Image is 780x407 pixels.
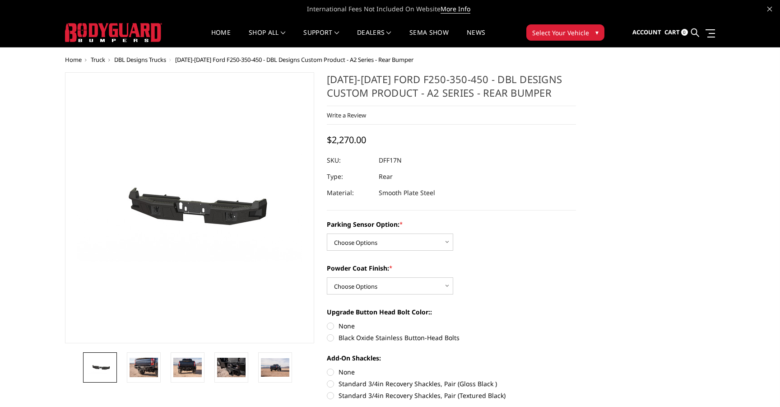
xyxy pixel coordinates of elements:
img: 2017-2022 Ford F250-350-450 - DBL Designs Custom Product - A2 Series - Rear Bumper [261,358,289,377]
label: Powder Coat Finish: [327,263,576,273]
img: 2017-2022 Ford F250-350-450 - DBL Designs Custom Product - A2 Series - Rear Bumper [130,358,158,377]
dt: Material: [327,185,372,201]
a: SEMA Show [409,29,449,47]
img: 2017-2022 Ford F250-350-450 - DBL Designs Custom Product - A2 Series - Rear Bumper [86,361,114,374]
label: None [327,367,576,377]
label: Standard 3/4in Recovery Shackles, Pair (Textured Black) [327,391,576,400]
label: Upgrade Button Head Bolt Color:: [327,307,576,317]
dd: DFF17N [379,152,402,168]
span: [DATE]-[DATE] Ford F250-350-450 - DBL Designs Custom Product - A2 Series - Rear Bumper [175,56,413,64]
dd: Rear [379,168,393,185]
a: Write a Review [327,111,366,119]
a: More Info [441,5,470,14]
img: 2017-2022 Ford F250-350-450 - DBL Designs Custom Product - A2 Series - Rear Bumper [217,358,246,377]
img: 2017-2022 Ford F250-350-450 - DBL Designs Custom Product - A2 Series - Rear Bumper [173,358,202,377]
a: Dealers [357,29,391,47]
span: 0 [681,29,688,36]
a: Cart 0 [664,20,688,45]
dd: Smooth Plate Steel [379,185,435,201]
a: Truck [91,56,105,64]
dt: SKU: [327,152,372,168]
h1: [DATE]-[DATE] Ford F250-350-450 - DBL Designs Custom Product - A2 Series - Rear Bumper [327,72,576,106]
button: Select Your Vehicle [526,24,604,41]
span: Cart [664,28,680,36]
label: Add-On Shackles: [327,353,576,363]
a: 2017-2022 Ford F250-350-450 - DBL Designs Custom Product - A2 Series - Rear Bumper [65,72,314,343]
a: Support [303,29,339,47]
label: Standard 3/4in Recovery Shackles, Pair (Gloss Black ) [327,379,576,388]
span: $2,270.00 [327,134,366,146]
label: Black Oxide Stainless Button-Head Bolts [327,333,576,342]
span: Select Your Vehicle [532,28,589,37]
img: BODYGUARD BUMPERS [65,23,162,42]
dt: Type: [327,168,372,185]
label: None [327,321,576,331]
label: Parking Sensor Option: [327,220,576,229]
span: ▾ [595,28,599,37]
a: Home [65,56,82,64]
a: Home [211,29,231,47]
a: shop all [249,29,285,47]
span: Account [632,28,661,36]
a: DBL Designs Trucks [114,56,166,64]
a: News [467,29,485,47]
a: Account [632,20,661,45]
